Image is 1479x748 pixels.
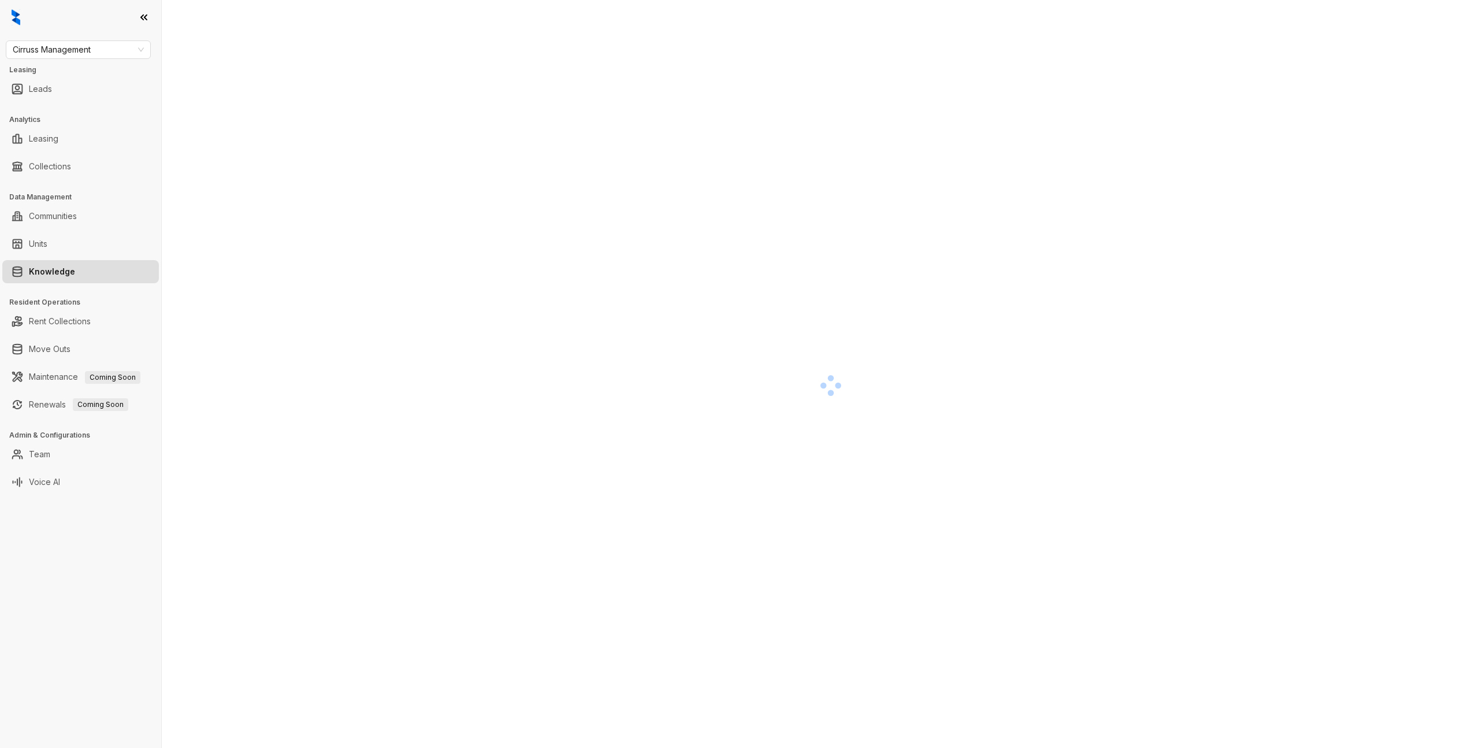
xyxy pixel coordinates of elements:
[29,127,58,150] a: Leasing
[29,471,60,494] a: Voice AI
[2,365,159,388] li: Maintenance
[73,398,128,411] span: Coming Soon
[29,260,75,283] a: Knowledge
[29,155,71,178] a: Collections
[2,205,159,228] li: Communities
[12,9,20,25] img: logo
[2,471,159,494] li: Voice AI
[2,310,159,333] li: Rent Collections
[2,155,159,178] li: Collections
[2,232,159,255] li: Units
[29,443,50,466] a: Team
[2,393,159,416] li: Renewals
[29,205,77,228] a: Communities
[9,430,161,440] h3: Admin & Configurations
[2,338,159,361] li: Move Outs
[29,77,52,101] a: Leads
[9,297,161,308] h3: Resident Operations
[13,41,144,58] span: Cirruss Management
[9,192,161,202] h3: Data Management
[2,260,159,283] li: Knowledge
[85,371,140,384] span: Coming Soon
[2,77,159,101] li: Leads
[29,310,91,333] a: Rent Collections
[2,127,159,150] li: Leasing
[29,393,128,416] a: RenewalsComing Soon
[29,232,47,255] a: Units
[9,65,161,75] h3: Leasing
[9,114,161,125] h3: Analytics
[29,338,70,361] a: Move Outs
[2,443,159,466] li: Team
